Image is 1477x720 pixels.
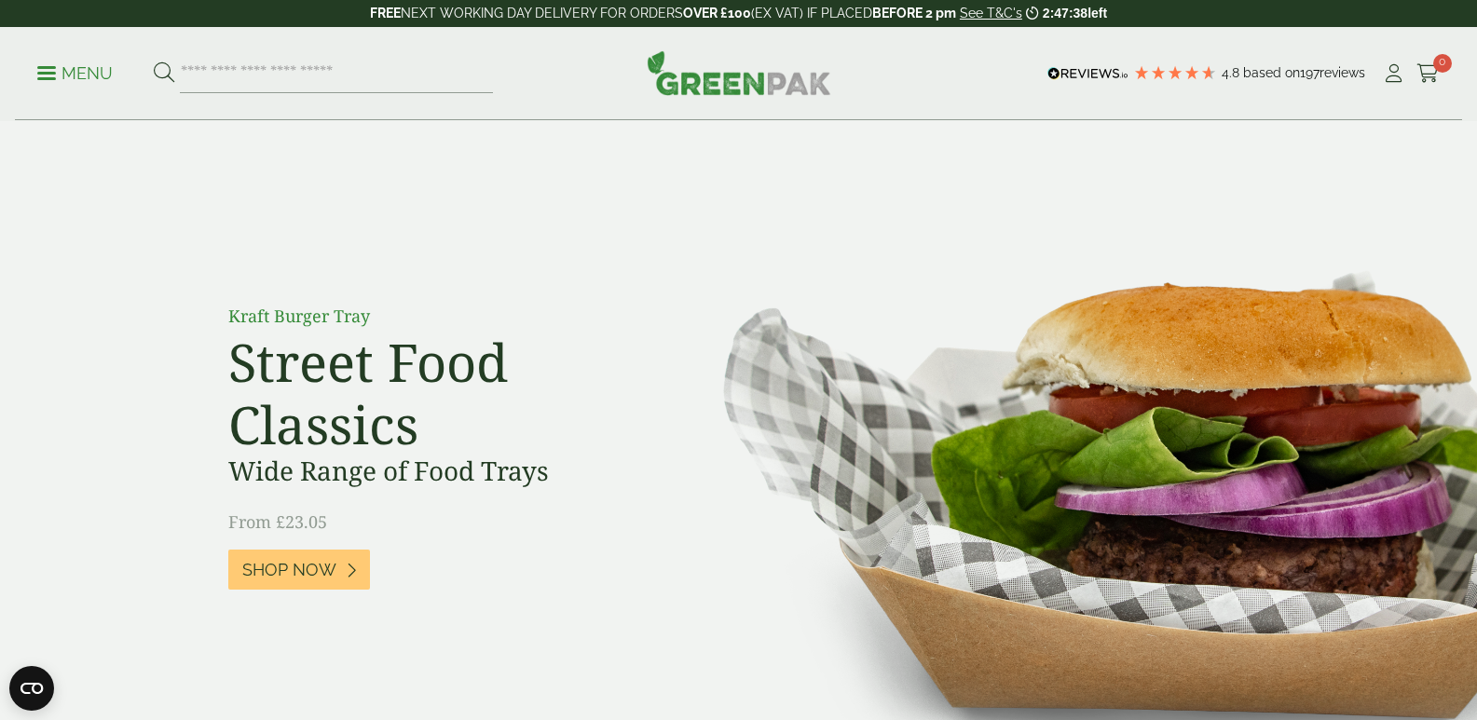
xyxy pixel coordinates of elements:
[647,50,831,95] img: GreenPak Supplies
[1222,65,1243,80] span: 4.8
[1382,64,1405,83] i: My Account
[37,62,113,81] a: Menu
[1416,64,1440,83] i: Cart
[242,560,336,580] span: Shop Now
[9,666,54,711] button: Open CMP widget
[1133,64,1217,81] div: 4.79 Stars
[1416,60,1440,88] a: 0
[228,331,648,455] h2: Street Food Classics
[1087,6,1107,20] span: left
[872,6,956,20] strong: BEFORE 2 pm
[370,6,401,20] strong: FREE
[683,6,751,20] strong: OVER £100
[228,550,370,590] a: Shop Now
[1243,65,1300,80] span: Based on
[1300,65,1320,80] span: 197
[1047,67,1128,80] img: REVIEWS.io
[1320,65,1365,80] span: reviews
[1433,54,1452,73] span: 0
[228,455,648,487] h3: Wide Range of Food Trays
[228,510,327,533] span: From £23.05
[228,304,648,329] p: Kraft Burger Tray
[1043,6,1087,20] span: 2:47:38
[960,6,1022,20] a: See T&C's
[37,62,113,85] p: Menu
